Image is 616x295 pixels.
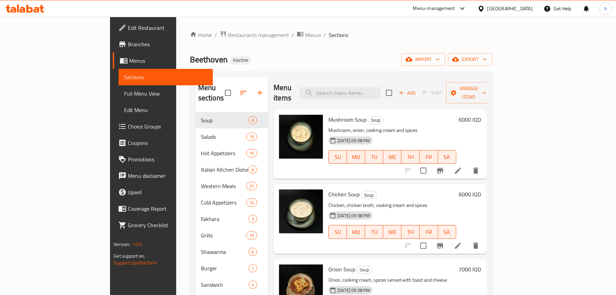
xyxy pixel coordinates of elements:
[128,122,207,131] span: Choice Groups
[438,150,456,164] button: SA
[113,240,130,249] span: Version:
[201,149,246,157] span: Hot Appetizers
[459,189,481,199] h6: 6000 IQD
[195,145,268,161] div: Hot Appetizers15
[128,24,207,32] span: Edit Restaurant
[328,225,347,239] button: SU
[365,150,383,164] button: TU
[246,182,257,190] div: items
[347,150,365,164] button: MO
[128,155,207,163] span: Promotions
[113,118,213,135] a: Choice Groups
[195,260,268,276] div: Burger1
[215,31,217,39] li: /
[113,135,213,151] a: Coupons
[420,225,438,239] button: FR
[246,183,257,189] span: 21
[324,31,326,39] li: /
[329,31,348,39] span: Sections
[249,117,257,124] span: 6
[252,85,268,101] button: Add section
[201,116,249,124] span: Soup
[416,238,431,253] span: Select to update
[274,83,291,103] h2: Menu items
[195,194,268,211] div: Cold Appetizers14
[487,5,533,12] div: [GEOGRAPHIC_DATA]
[382,86,396,100] span: Select section
[328,201,456,210] p: Chicken, chicken broth, cooking cream and spices
[413,4,455,13] div: Menu-management
[190,30,492,39] nav: breadcrumb
[368,227,381,237] span: TU
[383,225,401,239] button: WE
[328,189,360,199] span: Chicken Soup
[335,212,373,219] span: [DATE] 05:58 PM
[396,88,418,98] button: Add
[246,231,257,239] div: items
[328,264,355,274] span: Onion Soup
[128,40,207,48] span: Branches
[235,85,252,101] span: Sort sections
[249,167,257,173] span: 6
[404,152,417,162] span: TH
[128,221,207,229] span: Grocery Checklist
[446,82,492,103] button: Manage items
[246,232,257,239] span: 19
[195,178,268,194] div: Western Meals21
[386,227,399,237] span: WE
[357,266,372,274] span: Soup
[420,150,438,164] button: FR
[454,55,487,64] span: export
[300,87,381,99] input: search
[201,133,246,141] div: Salads
[195,211,268,227] div: Fakhara3
[124,89,207,98] span: Full Menu View
[201,215,249,223] span: Fakhara
[201,182,246,190] div: Western Meals
[201,231,246,239] span: Grills
[305,31,321,39] span: Menus
[113,251,145,260] span: Get support on:
[249,248,257,256] div: items
[132,240,142,249] span: 1.0.0
[113,184,213,200] a: Upsell
[459,265,481,274] h6: 7000 IQD
[368,152,381,162] span: TU
[249,116,257,124] div: items
[398,89,416,97] span: Add
[331,152,344,162] span: SU
[228,31,289,39] span: Restaurants management
[328,126,456,135] p: Mushroom, onion, cooking cream and spices
[246,198,257,207] div: items
[195,227,268,244] div: Grills19
[249,265,257,272] span: 1
[328,114,366,125] span: Mushroom Soup
[249,165,257,174] div: items
[468,237,484,254] button: delete
[246,133,257,141] div: items
[401,53,445,66] button: import
[249,216,257,222] span: 3
[404,227,417,237] span: TH
[129,57,207,65] span: Menus
[279,189,323,233] img: Chicken Soup
[230,57,251,63] span: Inactive
[128,188,207,196] span: Upsell
[368,116,384,124] div: Soup
[416,163,431,178] span: Select to update
[331,227,344,237] span: SU
[454,242,462,250] a: Edit menu item
[113,258,157,267] a: Support.OpsPlatform
[201,248,249,256] span: Shawarma
[401,150,420,164] button: TH
[604,5,607,12] span: h
[220,30,289,39] a: Restaurants management
[113,217,213,233] a: Grocery Checklist
[335,287,373,294] span: [DATE] 05:58 PM
[249,282,257,288] span: 4
[292,31,294,39] li: /
[124,73,207,81] span: Sections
